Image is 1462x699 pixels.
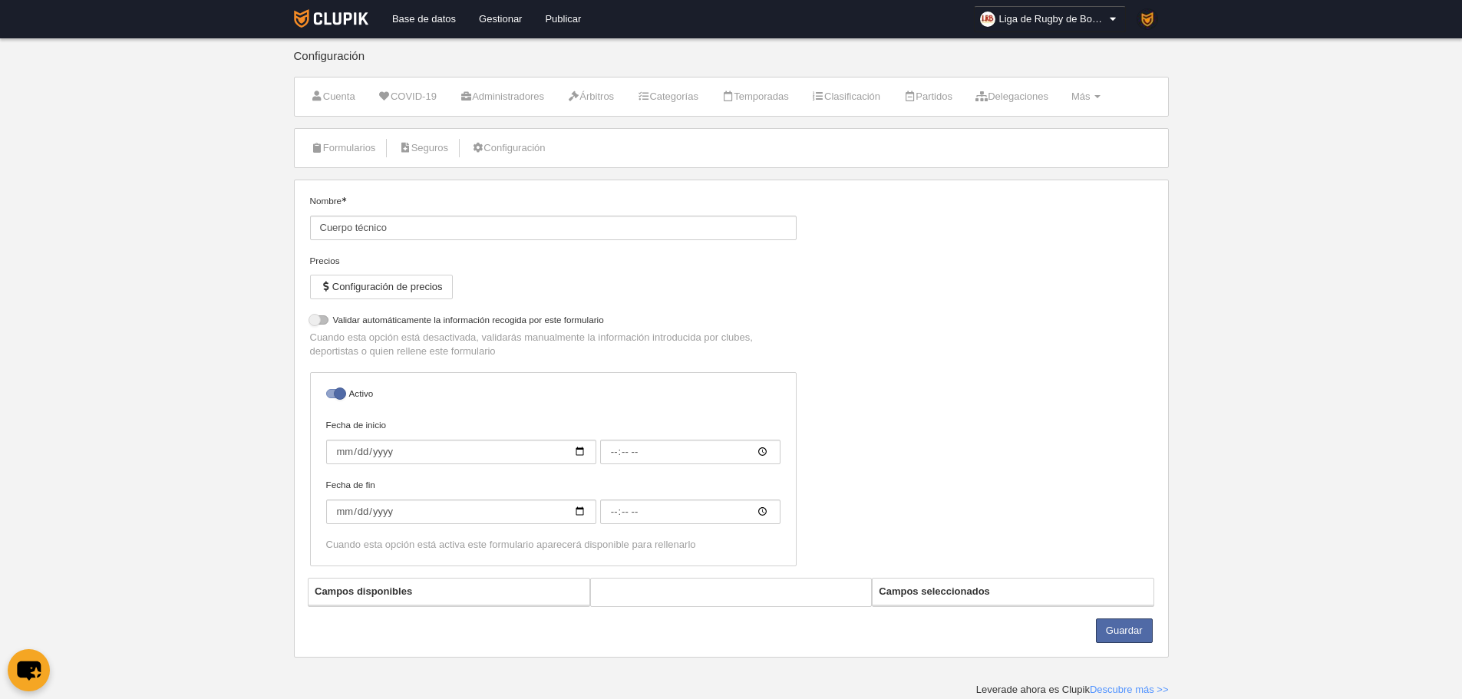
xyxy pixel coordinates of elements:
i: Obligatorio [342,197,346,202]
a: Cuenta [302,85,364,108]
button: Configuración de precios [310,275,453,299]
div: Leverade ahora es Clupik [976,683,1169,697]
a: Clasificación [804,85,889,108]
a: Partidos [895,85,961,108]
a: Árbitros [559,85,622,108]
div: Precios [310,254,797,268]
button: Guardar [1096,618,1153,643]
img: OaVO6CiHoa28.30x30.jpg [980,12,995,27]
button: chat-button [8,649,50,691]
th: Campos disponibles [309,579,589,605]
a: Formularios [302,137,384,160]
a: Liga de Rugby de Bogotá [974,6,1126,32]
input: Fecha de fin [600,500,781,524]
img: PaK018JKw3ps.30x30.jpg [1137,9,1157,29]
label: Fecha de inicio [326,418,781,464]
p: Cuando esta opción está desactivada, validarás manualmente la información introducida por clubes,... [310,331,797,358]
th: Campos seleccionados [873,579,1153,605]
label: Activo [326,387,781,404]
input: Fecha de fin [326,500,596,524]
a: Seguros [390,137,457,160]
input: Fecha de inicio [326,440,596,464]
a: Descubre más >> [1090,684,1169,695]
a: Configuración [463,137,553,160]
label: Validar automáticamente la información recogida por este formulario [310,313,797,331]
a: COVID-19 [370,85,445,108]
a: Más [1063,85,1109,108]
a: Delegaciones [967,85,1057,108]
a: Administradores [451,85,553,108]
img: Clupik [294,9,368,28]
div: Configuración [294,50,1169,77]
label: Nombre [310,194,797,240]
a: Temporadas [713,85,797,108]
input: Fecha de inicio [600,440,781,464]
input: Nombre [310,216,797,240]
span: Liga de Rugby de Bogotá [999,12,1107,27]
a: Categorías [629,85,707,108]
div: Cuando esta opción está activa este formulario aparecerá disponible para rellenarlo [326,538,781,552]
span: Más [1071,91,1091,102]
label: Fecha de fin [326,478,781,524]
